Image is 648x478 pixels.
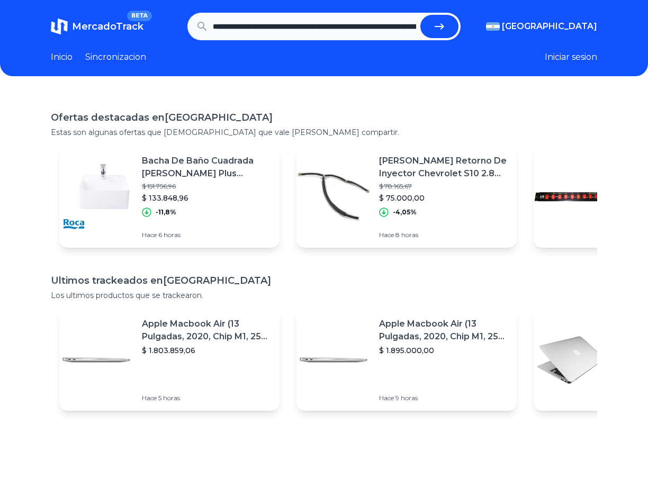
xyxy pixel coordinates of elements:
[142,394,271,402] p: Hace 5 horas
[51,273,597,288] h1: Ultimos trackeados en [GEOGRAPHIC_DATA]
[59,160,133,234] img: Featured image
[51,127,597,138] p: Estas son algunas ofertas que [DEMOGRAPHIC_DATA] que vale [PERSON_NAME] compartir.
[51,51,73,64] a: Inicio
[296,146,517,248] a: Featured image[PERSON_NAME] Retorno De Inyector Chevrolet S10 2.8 Mwm Original$ 78.165,67$ 75.000...
[85,51,146,64] a: Sincronizacion
[379,318,508,343] p: Apple Macbook Air (13 Pulgadas, 2020, Chip M1, 256 Gb De Ssd, 8 Gb De Ram) - Plata
[379,345,508,356] p: $ 1.895.000,00
[393,208,417,217] p: -4,05%
[379,193,508,203] p: $ 75.000,00
[379,155,508,180] p: [PERSON_NAME] Retorno De Inyector Chevrolet S10 2.8 Mwm Original
[142,182,271,191] p: $ 151.756,96
[142,318,271,343] p: Apple Macbook Air (13 Pulgadas, 2020, Chip M1, 256 Gb De Ssd, 8 Gb De Ram) - Plata
[379,394,508,402] p: Hace 9 horas
[142,345,271,356] p: $ 1.803.859,06
[142,193,271,203] p: $ 133.848,96
[59,146,280,248] a: Featured imageBacha De Baño Cuadrada [PERSON_NAME] Plus Porcelana Apoyo$ 151.756,96$ 133.848,96-1...
[486,22,500,31] img: Argentina
[545,51,597,64] button: Iniciar sesion
[51,18,68,35] img: MercadoTrack
[296,160,371,234] img: Featured image
[502,20,597,33] span: [GEOGRAPHIC_DATA]
[72,21,143,32] span: MercadoTrack
[142,155,271,180] p: Bacha De Baño Cuadrada [PERSON_NAME] Plus Porcelana Apoyo
[296,309,517,411] a: Featured imageApple Macbook Air (13 Pulgadas, 2020, Chip M1, 256 Gb De Ssd, 8 Gb De Ram) - Plata$...
[59,323,133,397] img: Featured image
[59,309,280,411] a: Featured imageApple Macbook Air (13 Pulgadas, 2020, Chip M1, 256 Gb De Ssd, 8 Gb De Ram) - Plata$...
[127,11,152,21] span: BETA
[534,323,608,397] img: Featured image
[486,20,597,33] button: [GEOGRAPHIC_DATA]
[379,231,508,239] p: Hace 8 horas
[51,290,597,301] p: Los ultimos productos que se trackearon.
[379,182,508,191] p: $ 78.165,67
[51,110,597,125] h1: Ofertas destacadas en [GEOGRAPHIC_DATA]
[156,208,176,217] p: -11,8%
[296,323,371,397] img: Featured image
[534,160,608,234] img: Featured image
[51,18,143,35] a: MercadoTrackBETA
[142,231,271,239] p: Hace 6 horas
